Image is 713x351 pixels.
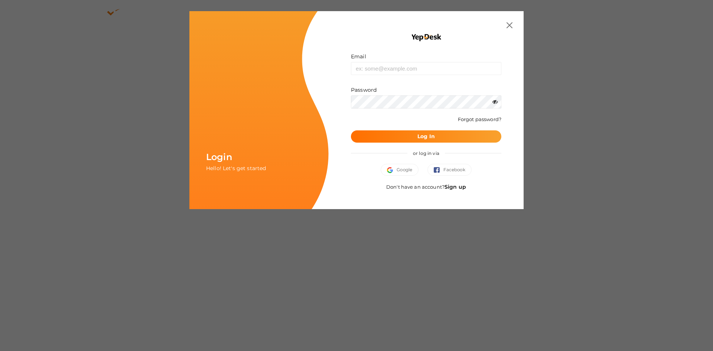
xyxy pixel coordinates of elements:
img: close.svg [507,22,512,28]
span: Don't have an account? [386,184,466,190]
button: Google [381,164,419,176]
span: or log in via [407,145,445,162]
img: YEP_black_cropped.png [411,33,442,42]
span: Hello! Let's get started [206,165,266,172]
b: Log In [417,133,435,140]
span: Login [206,152,232,162]
img: google.svg [387,167,397,173]
label: Email [351,53,366,60]
button: Log In [351,130,501,143]
label: Password [351,86,377,94]
a: Sign up [445,183,466,190]
img: facebook.svg [434,167,443,173]
a: Forgot password? [458,116,501,122]
button: Facebook [427,164,472,176]
input: ex: some@example.com [351,62,501,75]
